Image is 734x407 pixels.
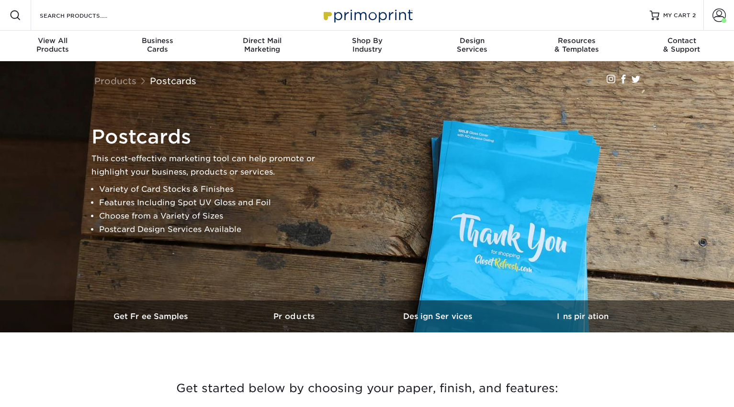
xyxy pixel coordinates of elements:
li: Variety of Card Stocks & Finishes [99,183,331,196]
a: Resources& Templates [524,31,629,61]
a: BusinessCards [105,31,210,61]
a: Shop ByIndustry [315,31,419,61]
div: Services [419,36,524,54]
h1: Postcards [91,125,331,148]
a: Postcards [150,76,196,86]
a: Products [94,76,136,86]
a: Contact& Support [629,31,734,61]
div: Marketing [210,36,315,54]
li: Features Including Spot UV Gloss and Foil [99,196,331,209]
a: Inspiration [511,300,655,332]
a: Design Services [367,300,511,332]
a: Get Free Samples [80,300,224,332]
span: Design [419,36,524,45]
li: Postcard Design Services Available [99,223,331,236]
img: Primoprint [319,5,415,25]
span: Shop By [315,36,419,45]
a: DesignServices [419,31,524,61]
span: MY CART [663,11,690,20]
div: Cards [105,36,210,54]
li: Choose from a Variety of Sizes [99,209,331,223]
p: This cost-effective marketing tool can help promote or highlight your business, products or servi... [91,152,331,179]
a: Products [224,300,367,332]
span: Business [105,36,210,45]
div: & Templates [524,36,629,54]
span: Contact [629,36,734,45]
input: SEARCH PRODUCTS..... [39,10,132,21]
h3: Products [224,312,367,321]
div: & Support [629,36,734,54]
h3: Design Services [367,312,511,321]
div: Industry [315,36,419,54]
span: Direct Mail [210,36,315,45]
a: Direct MailMarketing [210,31,315,61]
span: 2 [692,12,696,19]
h3: Inspiration [511,312,655,321]
h3: Get Free Samples [80,312,224,321]
span: Resources [524,36,629,45]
